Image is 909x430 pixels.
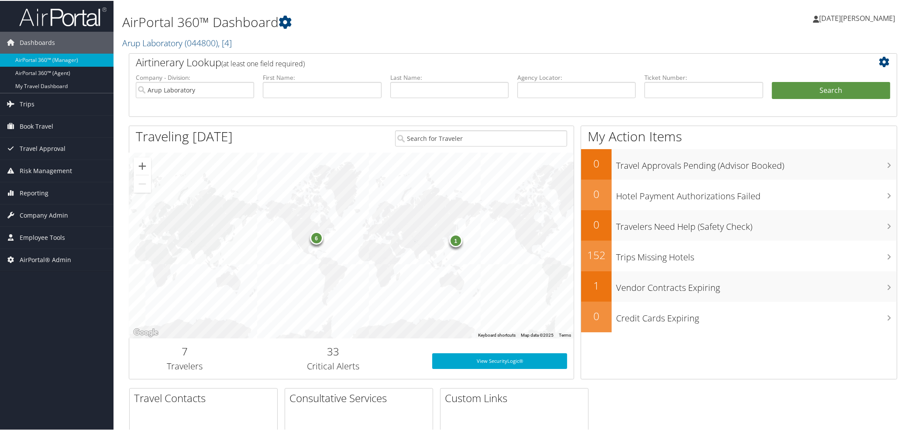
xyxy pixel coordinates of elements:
span: ( 044800 ) [185,36,218,48]
h2: Airtinerary Lookup [136,54,826,69]
span: Trips [20,92,34,114]
span: Company Admin [20,204,68,225]
span: Map data ©2025 [521,332,554,337]
h2: 7 [136,343,234,358]
h2: 0 [581,308,612,323]
div: 6 [310,230,323,243]
h2: 0 [581,186,612,201]
h2: 1 [581,277,612,292]
img: airportal-logo.png [19,6,107,26]
button: Search [772,81,890,99]
h2: 0 [581,155,612,170]
span: , [ 4 ] [218,36,232,48]
h2: 152 [581,247,612,262]
button: Keyboard shortcuts [478,331,516,338]
span: AirPortal® Admin [20,248,71,270]
a: 0Credit Cards Expiring [581,301,897,331]
span: Book Travel [20,115,53,137]
h3: Critical Alerts [247,359,419,372]
h3: Credit Cards Expiring [616,307,897,324]
h3: Vendor Contracts Expiring [616,276,897,293]
h1: AirPortal 360™ Dashboard [122,12,643,31]
a: [DATE][PERSON_NAME] [813,4,904,31]
h2: 0 [581,216,612,231]
h2: Travel Contacts [134,390,277,405]
span: Reporting [20,181,48,203]
span: Employee Tools [20,226,65,248]
div: 1 [449,233,462,246]
label: Last Name: [390,72,509,81]
h2: 33 [247,343,419,358]
a: View SecurityLogic® [432,352,567,368]
a: 1Vendor Contracts Expiring [581,270,897,301]
h3: Trips Missing Hotels [616,246,897,263]
a: Terms (opens in new tab) [559,332,571,337]
label: Agency Locator: [517,72,636,81]
label: Ticket Number: [644,72,763,81]
h3: Travelers Need Help (Safety Check) [616,215,897,232]
a: 0Hotel Payment Authorizations Failed [581,179,897,209]
h2: Consultative Services [289,390,433,405]
h2: Custom Links [445,390,588,405]
a: 152Trips Missing Hotels [581,240,897,270]
h3: Travel Approvals Pending (Advisor Booked) [616,154,897,171]
button: Zoom in [134,157,151,174]
a: 0Travel Approvals Pending (Advisor Booked) [581,148,897,179]
span: (at least one field required) [221,58,305,68]
h1: My Action Items [581,126,897,145]
a: 0Travelers Need Help (Safety Check) [581,209,897,240]
img: Google [131,326,160,338]
span: Travel Approval [20,137,65,159]
span: Risk Management [20,159,72,181]
span: [DATE][PERSON_NAME] [819,13,895,22]
a: Arup Laboratory [122,36,232,48]
h3: Hotel Payment Authorizations Failed [616,185,897,201]
label: Company - Division: [136,72,254,81]
a: Open this area in Google Maps (opens a new window) [131,326,160,338]
h1: Traveling [DATE] [136,126,233,145]
h3: Travelers [136,359,234,372]
button: Zoom out [134,174,151,192]
span: Dashboards [20,31,55,53]
label: First Name: [263,72,381,81]
input: Search for Traveler [395,130,567,146]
